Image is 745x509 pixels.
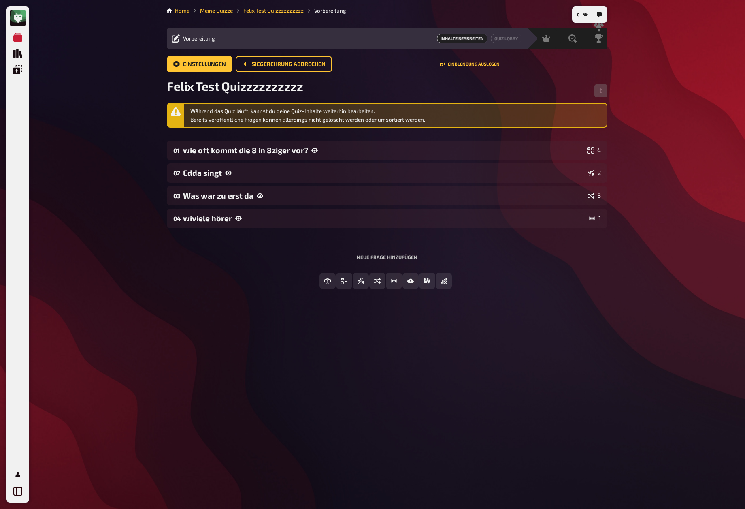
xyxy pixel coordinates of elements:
a: Meine Quizze [200,7,233,14]
div: Was war zu erst da [183,191,585,200]
button: Einblendung auslösen [440,62,500,66]
span: Einstellungen [183,62,226,67]
button: Schätzfrage [386,273,402,289]
div: 03 [173,192,180,199]
div: Edda singt [183,168,585,178]
button: Offline Frage [436,273,452,289]
div: wiviele hörer [183,214,585,223]
div: 1 [589,215,601,222]
div: wie oft kommt die 8 in 8ziger vor? [183,145,584,155]
a: Quiz Sammlung [10,45,26,62]
button: Wahr / Falsch [353,273,369,289]
li: Felix Test Quizzzzzzzzzz [233,6,304,15]
div: Neue Frage hinzufügen [277,241,497,266]
div: Während das Quiz läuft, kannst du deine Quiz-Inhalte weiterhin bearbeiten. Bereits veröffentliche... [190,107,603,124]
button: Reihenfolge anpassen [594,84,607,97]
button: Prosa (Langtext) [419,273,435,289]
li: Vorbereitung [304,6,346,15]
li: Home [175,6,189,15]
a: Einblendungen [10,62,26,78]
button: Bild-Antwort [402,273,419,289]
a: Einstellungen [167,56,232,72]
button: Freitext Eingabe [319,273,336,289]
a: Meine Quizze [10,29,26,45]
a: Quiz Lobby [491,34,521,43]
span: Vorbereitung [183,35,215,42]
span: Siegerehrung abbrechen [252,62,326,67]
a: Home [175,7,189,14]
div: 04 [173,215,180,222]
li: Meine Quizze [189,6,233,15]
span: 0 [577,13,580,17]
button: Siegerehrung abbrechen [236,56,332,72]
div: 2 [588,170,601,176]
button: 0 [574,8,591,21]
button: Sortierfrage [369,273,385,289]
span: Inhalte Bearbeiten [437,34,487,43]
div: 3 [588,192,601,199]
a: Mein Konto [10,466,26,483]
div: 01 [173,147,180,154]
div: 02 [173,169,180,177]
button: Einfachauswahl [336,273,352,289]
span: Felix Test Quizzzzzzzzzz [167,79,303,93]
div: 4 [587,147,601,154]
a: Felix Test Quizzzzzzzzzz [243,7,304,14]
